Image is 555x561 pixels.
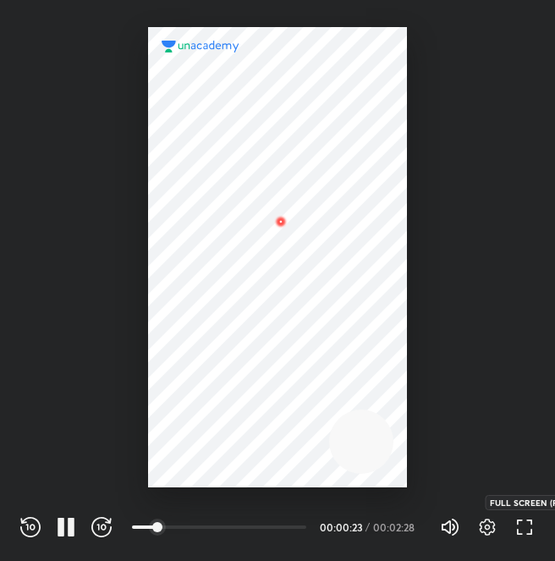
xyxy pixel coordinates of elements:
[320,522,362,532] div: 00:00:23
[373,522,420,532] div: 00:02:28
[365,522,370,532] div: /
[271,212,291,232] img: wMgqJGBwKWe8AAAAABJRU5ErkJggg==
[162,41,239,52] img: logo.2a7e12a2.svg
